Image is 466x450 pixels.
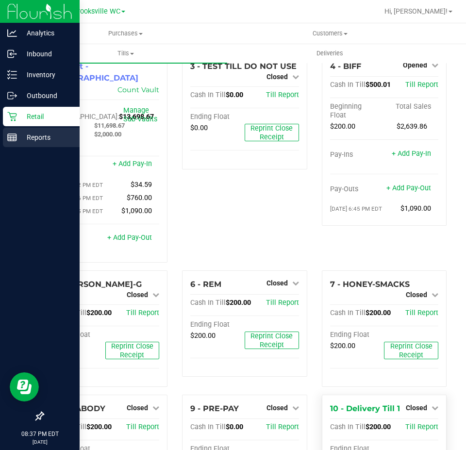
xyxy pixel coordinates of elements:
span: $200.00 [366,309,391,317]
span: Reprint Close Receipt [250,124,293,141]
button: Reprint Close Receipt [384,342,438,359]
span: Cash In [GEOGRAPHIC_DATA]: [51,104,119,121]
span: 4 - BIFF [330,62,361,71]
span: $0.00 [190,124,208,132]
a: Deliveries [228,43,432,64]
div: Pay-Ins [330,150,384,159]
span: $34.59 [131,181,152,189]
span: Brooksville WC [73,7,120,16]
span: 5 - [PERSON_NAME]-G [51,280,142,289]
inline-svg: Inbound [7,49,17,59]
a: Tills [23,43,228,64]
span: Customers [228,29,432,38]
button: Reprint Close Receipt [245,124,299,141]
inline-svg: Analytics [7,28,17,38]
span: Cash In Till [190,423,226,431]
span: $13,698.67 [119,113,154,121]
span: $200.00 [86,423,112,431]
span: 6 - REM [190,280,221,289]
p: Inventory [17,69,75,81]
span: Closed [127,404,148,412]
span: $200.00 [366,423,391,431]
iframe: Resource center [10,372,39,401]
span: Closed [406,404,427,412]
p: Reports [17,132,75,143]
span: $11,698.67 [94,122,125,129]
p: Retail [17,111,75,122]
a: Purchases [23,23,228,44]
span: Cash In Till [330,81,366,89]
span: Closed [266,279,288,287]
a: Till Report [266,423,299,431]
div: Ending Float [330,331,384,339]
a: + Add Pay-Out [107,233,152,242]
span: $0.00 [226,91,243,99]
span: Cash In Till [330,309,366,317]
div: Total Sales [384,102,438,111]
span: Cash In Till [190,299,226,307]
span: Opened [403,61,427,69]
p: Outbound [17,90,75,101]
span: $2,639.86 [397,122,427,131]
span: 7 - HONEY-SMACKS [330,280,410,289]
span: 10 - Delivery Till 1 [330,404,400,413]
span: Closed [266,73,288,81]
div: Ending Float [190,113,245,121]
span: Hi, [PERSON_NAME]! [384,7,448,15]
span: Tills [24,49,227,58]
a: Manage Sub-Vaults [123,106,157,123]
inline-svg: Inventory [7,70,17,80]
a: Till Report [405,81,438,89]
button: Reprint Close Receipt [105,342,160,359]
span: $200.00 [330,122,355,131]
a: Till Report [126,309,159,317]
inline-svg: Outbound [7,91,17,100]
span: Closed [406,291,427,299]
span: Closed [127,291,148,299]
inline-svg: Reports [7,133,17,142]
span: [DATE] 6:45 PM EDT [330,205,382,212]
a: Till Report [405,309,438,317]
span: $500.01 [366,81,391,89]
span: Reprint Close Receipt [250,332,293,349]
span: Cash In Till [330,423,366,431]
span: Purchases [23,29,228,38]
div: Ending Float [190,320,245,329]
span: Deliveries [303,49,356,58]
a: + Add Pay-Out [386,184,431,192]
span: $760.00 [127,194,152,202]
span: $0.00 [226,423,243,431]
span: Reprint Close Receipt [390,342,433,359]
button: Reprint Close Receipt [245,332,299,349]
span: $200.00 [190,332,216,340]
a: Till Report [266,299,299,307]
span: Cash In Till [190,91,226,99]
a: Till Report [266,91,299,99]
p: Inbound [17,48,75,60]
span: $2,000.00 [94,131,121,138]
p: 08:37 PM EDT [4,430,75,438]
a: Till Report [405,423,438,431]
span: Reprint Close Receipt [111,342,153,359]
a: Customers [228,23,432,44]
p: [DATE] [4,438,75,446]
a: + Add Pay-In [392,150,431,158]
span: $200.00 [226,299,251,307]
span: 9 - PRE-PAY [190,404,239,413]
span: $1,090.00 [400,204,431,213]
span: $1,090.00 [121,207,152,215]
a: Till Report [126,423,159,431]
a: Count Vault [117,85,159,94]
div: Beginning Float [330,102,384,120]
div: Pay-Outs [330,185,384,194]
span: $200.00 [330,342,355,350]
span: Closed [266,404,288,412]
inline-svg: Retail [7,112,17,121]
